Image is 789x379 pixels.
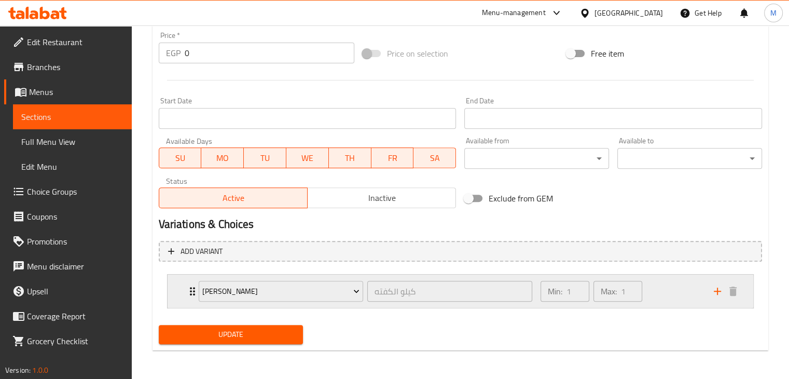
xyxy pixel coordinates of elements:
button: Active [159,187,308,208]
span: Menus [29,86,123,98]
div: Menu-management [482,7,546,19]
li: Expand [159,270,762,313]
a: Coverage Report [4,304,132,329]
button: SA [413,147,456,168]
span: [PERSON_NAME] [202,285,359,298]
span: Active [163,191,303,206]
span: SA [418,151,452,166]
button: WE [286,147,329,168]
span: Exclude from GEM [489,192,553,205]
a: Edit Restaurant [4,30,132,55]
button: Update [159,325,303,344]
span: Promotions [27,235,123,248]
a: Sections [13,104,132,129]
a: Coupons [4,204,132,229]
span: WE [290,151,325,166]
a: Edit Menu [13,154,132,179]
span: Edit Menu [21,160,123,173]
a: Grocery Checklist [4,329,132,354]
span: Full Menu View [21,136,123,148]
span: FR [376,151,410,166]
span: Menu disclaimer [27,260,123,273]
button: SU [159,147,202,168]
span: Sections [21,111,123,123]
button: Add variant [159,241,762,262]
a: Menus [4,79,132,104]
p: Max: [601,285,617,297]
p: Min: [548,285,562,297]
span: SU [163,151,198,166]
span: TH [333,151,367,166]
span: Inactive [312,191,452,206]
span: Edit Restaurant [27,36,123,48]
span: Coverage Report [27,310,123,322]
input: Please enter price [185,43,354,63]
a: Upsell [4,279,132,304]
span: M [770,7,777,19]
div: Expand [168,275,753,308]
button: FR [371,147,414,168]
button: [PERSON_NAME] [199,281,364,302]
a: Promotions [4,229,132,254]
span: MO [205,151,240,166]
button: delete [725,283,741,299]
span: 1.0.0 [32,363,48,377]
span: Update [167,328,295,341]
div: ​ [464,148,609,169]
button: add [710,283,725,299]
span: Free item [591,47,624,60]
button: Inactive [307,187,456,208]
a: Branches [4,55,132,79]
span: TU [248,151,282,166]
div: [GEOGRAPHIC_DATA] [594,7,663,19]
a: Full Menu View [13,129,132,154]
span: Grocery Checklist [27,335,123,347]
button: TH [329,147,371,168]
span: Choice Groups [27,185,123,198]
div: ​ [617,148,762,169]
span: Coupons [27,210,123,223]
button: MO [201,147,244,168]
span: Add variant [181,245,223,258]
a: Menu disclaimer [4,254,132,279]
button: TU [244,147,286,168]
a: Choice Groups [4,179,132,204]
span: Version: [5,363,31,377]
span: Price on selection [387,47,448,60]
span: Upsell [27,285,123,297]
p: EGP [166,47,181,59]
span: Branches [27,61,123,73]
h2: Variations & Choices [159,216,762,232]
